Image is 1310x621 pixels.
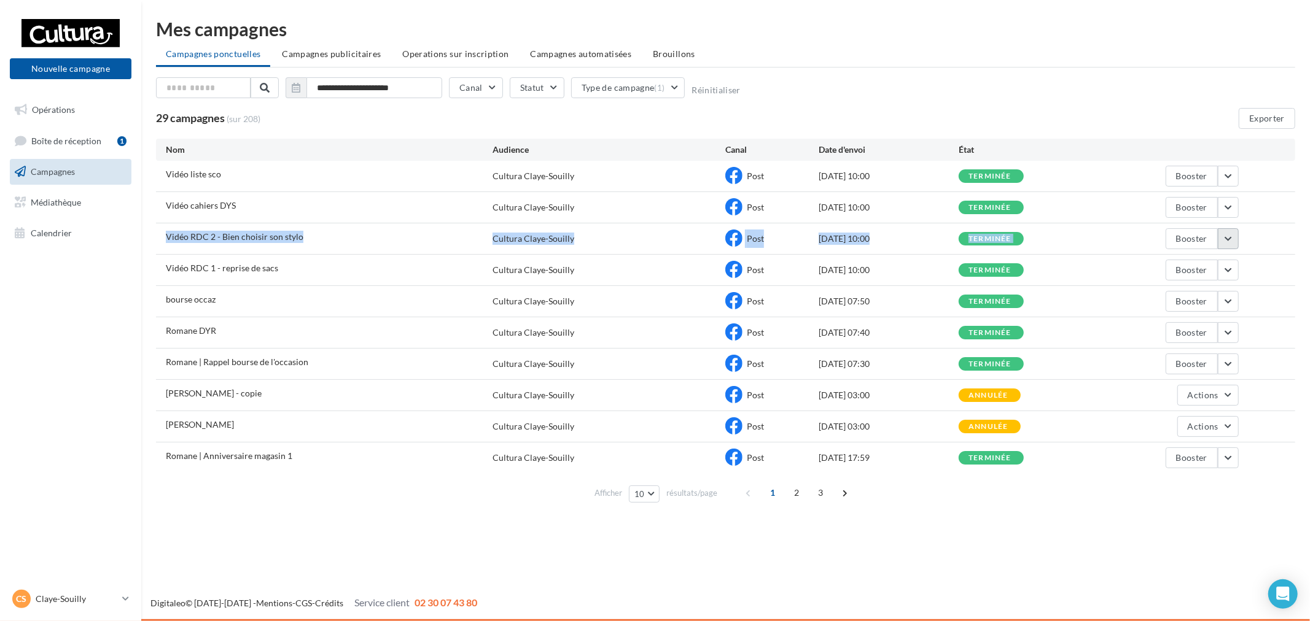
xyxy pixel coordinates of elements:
div: Nom [166,144,493,156]
span: Post [747,452,764,463]
div: Cultura Claye-Souilly [493,264,574,276]
span: Julie - Sujet - copie [166,388,262,398]
button: Booster [1166,322,1218,343]
button: Booster [1166,197,1218,218]
span: Boîte de réception [31,135,101,145]
span: Julie - Sujet [166,419,234,430]
div: [DATE] 07:40 [819,326,959,339]
span: 3 [811,483,830,503]
a: Calendrier [7,220,134,246]
a: Opérations [7,97,134,123]
button: Réinitialiser [692,85,741,95]
a: CS Claye-Souilly [10,587,131,611]
div: Cultura Claye-Souilly [493,201,574,214]
div: annulée [969,391,1008,399]
span: Post [747,296,764,306]
span: 02 30 07 43 80 [415,596,477,608]
a: Médiathèque [7,190,134,215]
a: Digitaleo [150,598,185,608]
span: CS [17,593,27,605]
div: [DATE] 03:00 [819,389,959,401]
span: résultats/page [666,487,717,499]
button: Type de campagne(1) [571,77,685,98]
button: Booster [1166,353,1218,374]
div: Mes campagnes [156,20,1295,38]
span: Operations sur inscription [402,48,509,59]
div: Date d'envoi [819,144,959,156]
div: [DATE] 17:59 [819,452,959,464]
div: Audience [493,144,726,156]
button: 10 [629,485,660,503]
div: [DATE] 07:50 [819,295,959,307]
div: Cultura Claye-Souilly [493,233,574,245]
div: [DATE] 10:00 [819,233,959,245]
span: Service client [354,596,410,608]
div: Cultura Claye-Souilly [493,170,574,182]
span: Médiathèque [31,197,81,207]
span: Post [747,390,764,400]
span: Calendrier [31,227,72,237]
div: [DATE] 03:00 [819,420,959,433]
button: Exporter [1239,108,1295,129]
button: Booster [1166,260,1218,280]
div: terminée [969,172,1012,180]
div: Cultura Claye-Souilly [493,452,574,464]
div: [DATE] 10:00 [819,264,959,276]
div: terminée [969,298,1012,306]
div: terminée [969,454,1012,462]
span: Post [747,233,764,244]
button: Booster [1166,447,1218,468]
button: Statut [510,77,564,98]
div: terminée [969,329,1012,337]
span: Romane DYR [166,325,216,336]
span: (1) [654,83,665,93]
div: Cultura Claye-Souilly [493,295,574,307]
span: Romane | Anniversaire magasin 1 [166,450,292,461]
span: 1 [763,483,782,503]
span: Campagnes automatisées [531,48,632,59]
span: (sur 208) [227,113,260,125]
div: État [959,144,1099,156]
a: Campagnes [7,159,134,185]
div: terminée [969,360,1012,368]
span: Post [747,327,764,337]
div: [DATE] 10:00 [819,201,959,214]
span: 29 campagnes [156,111,225,125]
div: [DATE] 07:30 [819,358,959,370]
button: Booster [1166,291,1218,312]
button: Nouvelle campagne [10,58,131,79]
button: Actions [1177,416,1239,437]
div: Open Intercom Messenger [1268,579,1298,609]
span: 2 [787,483,806,503]
span: Actions [1188,421,1218,431]
span: 10 [634,489,645,499]
span: Post [747,264,764,275]
div: 1 [117,136,127,146]
div: annulée [969,423,1008,431]
span: Vidéo liste sco [166,169,221,179]
span: Campagnes publicitaires [282,48,381,59]
span: Opérations [32,104,75,115]
div: Cultura Claye-Souilly [493,420,574,433]
span: Brouillons [653,48,695,59]
span: Romane | Rappel bourse de l'occasion [166,357,308,367]
a: Boîte de réception1 [7,128,134,154]
span: Post [747,421,764,431]
button: Actions [1177,385,1239,406]
div: Canal [725,144,819,156]
div: Cultura Claye-Souilly [493,358,574,370]
span: Post [747,171,764,181]
button: Canal [449,77,503,98]
span: Actions [1188,390,1218,400]
span: Vidéo RDC 2 - Bien choisir son stylo [166,231,303,242]
div: terminée [969,266,1012,274]
span: Post [747,358,764,369]
div: Cultura Claye-Souilly [493,326,574,339]
div: [DATE] 10:00 [819,170,959,182]
span: Post [747,202,764,212]
span: bourse occaz [166,294,216,304]
div: terminée [969,235,1012,243]
button: Booster [1166,166,1218,187]
span: Vidéo cahiers DYS [166,200,236,210]
span: Afficher [595,487,622,499]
